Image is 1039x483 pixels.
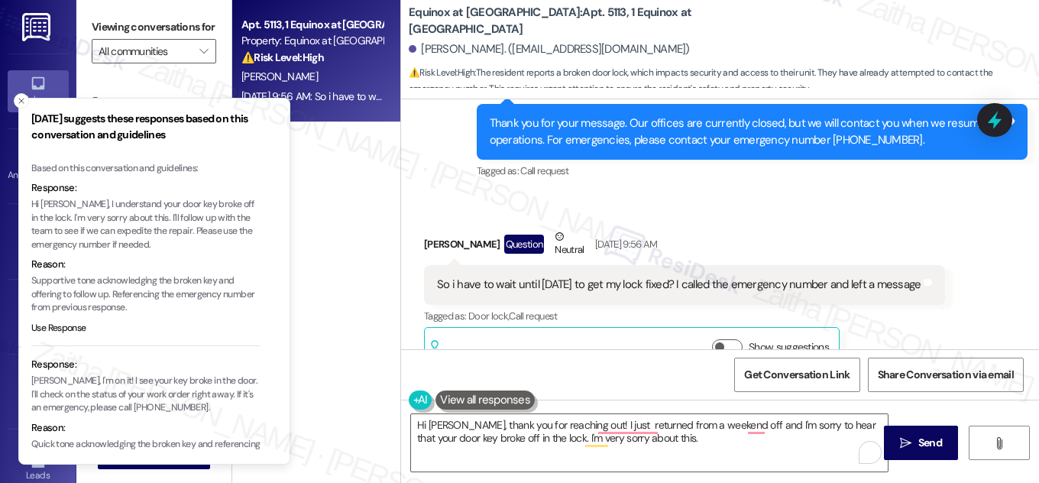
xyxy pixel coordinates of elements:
div: Response: [31,357,261,372]
span: Share Conversation via email [878,367,1014,383]
button: Share Conversation via email [868,358,1024,392]
p: Hi [PERSON_NAME], I understand your door key broke off in the lock. I'm very sorry about this. I'... [31,198,261,251]
div: [DATE] 9:56 AM [591,236,658,252]
div: [PERSON_NAME] [424,229,945,266]
button: Get Conversation Link [734,358,859,392]
span: Call request [509,310,557,323]
span: Get Conversation Link [744,367,850,383]
div: Based on this conversation and guidelines: [31,162,261,176]
div: [PERSON_NAME]. ([EMAIL_ADDRESS][DOMAIN_NAME]) [409,41,690,57]
label: Viewing conversations for [92,15,216,39]
button: Send [884,426,958,460]
i:  [199,45,208,57]
p: Supportive tone acknowledging the broken key and offering to follow up. Referencing the emergency... [31,274,261,315]
div: Question [504,235,545,254]
label: Show suggestions [749,339,829,355]
strong: ⚠️ Risk Level: High [409,66,474,79]
textarea: To enrich screen reader interactions, please activate Accessibility in Grammarly extension settings [411,414,888,472]
span: : The resident reports a broken door lock, which impacts security and access to their unit. They ... [409,65,1039,98]
i:  [900,437,911,449]
span: Door lock , [468,310,510,323]
h3: [DATE] suggests these responses based on this conversation and guidelines [31,111,261,143]
input: All communities [99,39,192,63]
span: [PERSON_NAME] [241,70,318,83]
div: Reason: [31,257,261,272]
a: Site Visit • [8,221,69,262]
div: Tagged as: [424,305,945,327]
span: Send [918,435,942,451]
div: Related guidelines [429,339,517,368]
div: Property: Equinox at [GEOGRAPHIC_DATA] [241,33,383,49]
div: Neutral [552,229,587,261]
p: Quick tone acknowledging the broken key and referencing the emergency number from previous response. [31,438,261,465]
div: Apt. 5113, 1 Equinox at [GEOGRAPHIC_DATA] [241,17,383,33]
a: Buildings [8,371,69,412]
a: Inbox [8,70,69,112]
a: Insights • [8,296,69,337]
i:  [993,437,1005,449]
button: Close toast [14,93,29,109]
div: Reason: [31,420,261,436]
span: Call request [520,164,568,177]
b: Equinox at [GEOGRAPHIC_DATA]: Apt. 5113, 1 Equinox at [GEOGRAPHIC_DATA] [409,5,714,37]
div: Response: [31,180,261,196]
div: Thank you for your message. Our offices are currently closed, but we will contact you when we res... [490,115,1004,148]
div: So i have to wait until [DATE] to get my lock fixed? I called the emergency number and left a mes... [437,277,921,293]
strong: ⚠️ Risk Level: High [241,50,324,64]
div: Tagged as: [477,160,1028,182]
p: [PERSON_NAME], I'm on it! I see your key broke in the door. I'll check on the status of your work... [31,374,261,415]
button: Use Response [31,322,86,336]
img: ResiDesk Logo [22,13,53,41]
